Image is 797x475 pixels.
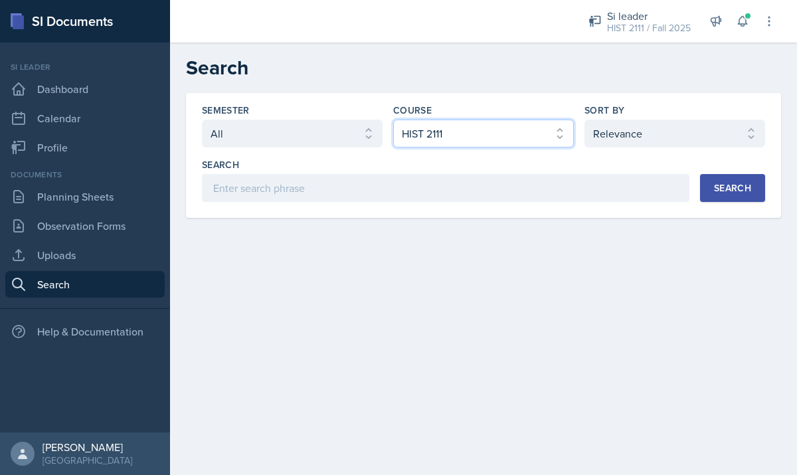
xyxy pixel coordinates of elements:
label: Sort By [584,104,624,117]
h2: Search [186,56,781,80]
input: Enter search phrase [202,174,689,202]
div: Si leader [5,61,165,73]
a: Uploads [5,242,165,268]
button: Search [700,174,765,202]
div: HIST 2111 / Fall 2025 [607,21,691,35]
a: Calendar [5,105,165,132]
label: Search [202,158,239,171]
a: Planning Sheets [5,183,165,210]
a: Observation Forms [5,213,165,239]
a: Profile [5,134,165,161]
label: Course [393,104,432,117]
a: Search [5,271,165,298]
div: Search [714,183,751,193]
div: [GEOGRAPHIC_DATA] [43,454,132,467]
label: Semester [202,104,250,117]
div: Help & Documentation [5,318,165,345]
div: Si leader [607,8,691,24]
a: Dashboard [5,76,165,102]
div: [PERSON_NAME] [43,440,132,454]
div: Documents [5,169,165,181]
